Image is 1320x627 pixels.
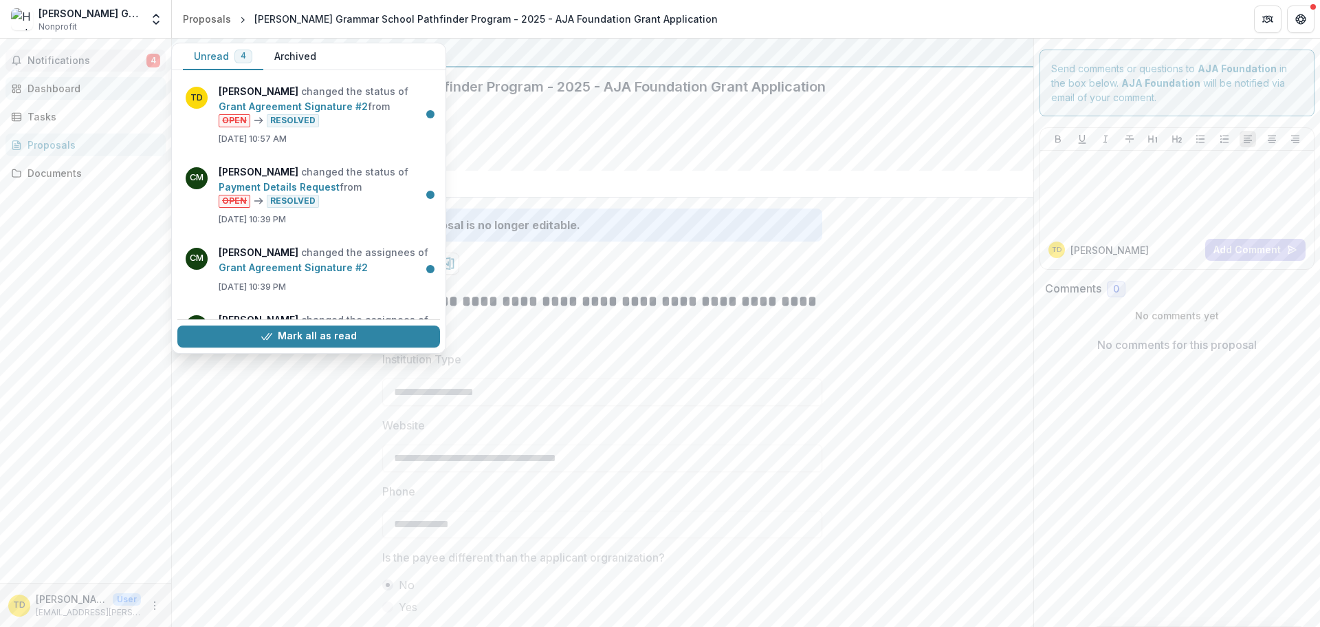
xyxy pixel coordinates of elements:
[1045,308,1310,323] p: No comments yet
[219,312,432,343] p: changed the assignees of
[382,417,425,434] p: Website
[183,12,231,26] div: Proposals
[27,109,155,124] div: Tasks
[1052,246,1061,253] div: Tom Diascro
[219,181,340,193] a: Payment Details Request
[399,577,415,593] span: No
[1264,131,1280,147] button: Align Center
[263,43,327,70] button: Archived
[5,162,166,184] a: Documents
[219,84,432,127] p: changed the status of from
[27,81,155,96] div: Dashboard
[382,351,461,368] p: Institution Type
[1169,131,1185,147] button: Heading 2
[1198,63,1277,74] strong: AJA Foundation
[27,138,155,152] div: Proposals
[27,55,146,67] span: Notifications
[5,50,166,72] button: Notifications4
[219,245,432,275] p: changed the assignees of
[5,134,166,156] a: Proposals
[1097,131,1114,147] button: Italicize
[177,9,723,29] nav: breadcrumb
[415,217,580,233] div: Proposal is no longer editable.
[38,21,77,33] span: Nonprofit
[399,599,417,615] span: Yes
[113,593,141,606] p: User
[1254,6,1281,33] button: Partners
[219,164,432,208] p: changed the status of from
[1050,131,1066,147] button: Bold
[1205,239,1306,261] button: Add Comment
[13,601,25,610] div: Tom Diascro
[183,44,1022,61] div: AJA Foundation
[1240,131,1256,147] button: Align Left
[1074,131,1090,147] button: Underline
[1145,131,1161,147] button: Heading 1
[183,78,1000,95] h2: [PERSON_NAME] Grammar School Pathfinder Program - 2025 - AJA Foundation Grant Application
[27,166,155,180] div: Documents
[1121,131,1138,147] button: Strike
[38,6,141,21] div: [PERSON_NAME] Grammar School Pathfinder Program
[183,43,263,70] button: Unread
[177,326,440,348] button: Mark all as read
[146,54,160,67] span: 4
[437,253,459,275] button: download-proposal
[36,606,141,619] p: [EMAIL_ADDRESS][PERSON_NAME][DOMAIN_NAME]
[382,549,665,566] p: Is the payee different than the applicant orgranization?
[1045,282,1101,295] h2: Comments
[1039,50,1315,116] div: Send comments or questions to in the box below. will be notified via email of your comment.
[1192,131,1209,147] button: Bullet List
[146,6,166,33] button: Open entity switcher
[1216,131,1233,147] button: Ordered List
[36,592,107,606] p: [PERSON_NAME]
[146,597,163,614] button: More
[254,12,718,26] div: [PERSON_NAME] Grammar School Pathfinder Program - 2025 - AJA Foundation Grant Application
[382,483,415,500] p: Phone
[219,100,368,112] a: Grant Agreement Signature #2
[177,9,236,29] a: Proposals
[219,262,368,273] a: Grant Agreement Signature #2
[1097,337,1257,353] p: No comments for this proposal
[5,105,166,128] a: Tasks
[1113,284,1119,295] span: 0
[11,8,33,30] img: Hopkins Grammar School Pathfinder Program
[1070,243,1149,257] p: [PERSON_NAME]
[241,51,246,61] span: 4
[1287,131,1303,147] button: Align Right
[1287,6,1314,33] button: Get Help
[5,77,166,100] a: Dashboard
[1121,77,1200,89] strong: AJA Foundation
